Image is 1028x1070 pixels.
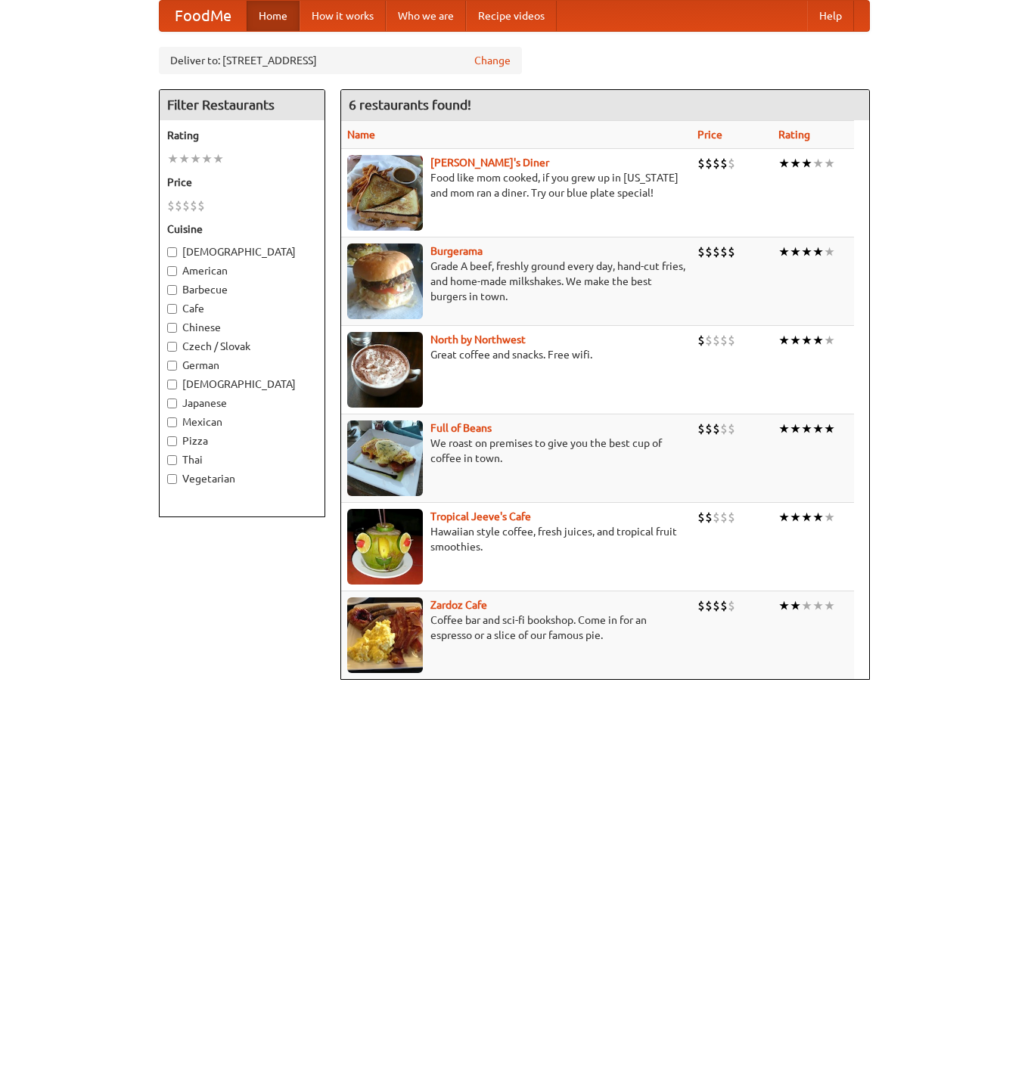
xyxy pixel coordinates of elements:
[728,420,735,437] li: $
[167,175,317,190] h5: Price
[167,471,317,486] label: Vegetarian
[347,420,423,496] img: beans.jpg
[812,155,824,172] li: ★
[213,150,224,167] li: ★
[167,358,317,373] label: German
[778,509,790,526] li: ★
[160,1,247,31] a: FoodMe
[347,332,423,408] img: north.jpg
[167,304,177,314] input: Cafe
[705,509,713,526] li: $
[179,150,190,167] li: ★
[697,597,705,614] li: $
[720,597,728,614] li: $
[167,263,317,278] label: American
[720,155,728,172] li: $
[167,452,317,467] label: Thai
[197,197,205,214] li: $
[386,1,466,31] a: Who we are
[167,150,179,167] li: ★
[720,509,728,526] li: $
[430,157,549,169] a: [PERSON_NAME]'s Diner
[167,339,317,354] label: Czech / Slovak
[713,155,720,172] li: $
[167,436,177,446] input: Pizza
[812,420,824,437] li: ★
[713,332,720,349] li: $
[824,155,835,172] li: ★
[182,197,190,214] li: $
[824,597,835,614] li: ★
[812,332,824,349] li: ★
[430,599,487,611] a: Zardoz Cafe
[790,155,801,172] li: ★
[167,222,317,237] h5: Cuisine
[190,197,197,214] li: $
[778,155,790,172] li: ★
[347,597,423,673] img: zardoz.jpg
[474,53,511,68] a: Change
[801,597,812,614] li: ★
[812,243,824,260] li: ★
[697,129,722,141] a: Price
[167,282,317,297] label: Barbecue
[778,129,810,141] a: Rating
[705,155,713,172] li: $
[347,524,685,554] p: Hawaiian style coffee, fresh juices, and tropical fruit smoothies.
[697,243,705,260] li: $
[697,420,705,437] li: $
[167,399,177,408] input: Japanese
[705,420,713,437] li: $
[790,597,801,614] li: ★
[167,320,317,335] label: Chinese
[347,613,685,643] p: Coffee bar and sci-fi bookshop. Come in for an espresso or a slice of our famous pie.
[728,155,735,172] li: $
[824,420,835,437] li: ★
[430,510,531,523] a: Tropical Jeeve's Cafe
[347,170,685,200] p: Food like mom cooked, if you grew up in [US_STATE] and mom ran a diner. Try our blue plate special!
[705,597,713,614] li: $
[801,509,812,526] li: ★
[713,243,720,260] li: $
[167,342,177,352] input: Czech / Slovak
[167,197,175,214] li: $
[728,332,735,349] li: $
[728,243,735,260] li: $
[778,332,790,349] li: ★
[190,150,201,167] li: ★
[790,332,801,349] li: ★
[728,597,735,614] li: $
[713,420,720,437] li: $
[167,266,177,276] input: American
[167,244,317,259] label: [DEMOGRAPHIC_DATA]
[300,1,386,31] a: How it works
[697,509,705,526] li: $
[175,197,182,214] li: $
[247,1,300,31] a: Home
[778,420,790,437] li: ★
[801,155,812,172] li: ★
[697,332,705,349] li: $
[349,98,471,112] ng-pluralize: 6 restaurants found!
[159,47,522,74] div: Deliver to: [STREET_ADDRESS]
[167,285,177,295] input: Barbecue
[167,474,177,484] input: Vegetarian
[167,414,317,430] label: Mexican
[430,333,526,346] a: North by Northwest
[430,422,492,434] a: Full of Beans
[347,129,375,141] a: Name
[167,395,317,411] label: Japanese
[807,1,854,31] a: Help
[466,1,557,31] a: Recipe videos
[778,243,790,260] li: ★
[167,247,177,257] input: [DEMOGRAPHIC_DATA]
[801,420,812,437] li: ★
[720,332,728,349] li: $
[824,243,835,260] li: ★
[430,245,483,257] a: Burgerama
